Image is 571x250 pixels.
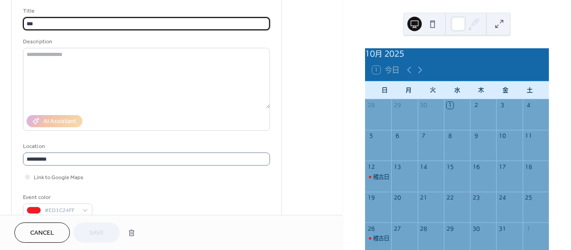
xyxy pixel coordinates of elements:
[447,225,453,232] div: 29
[45,206,78,216] span: #ED1C24FF
[373,235,389,242] div: 稽古日
[447,102,453,109] div: 1
[397,81,421,99] div: 月
[525,225,532,232] div: 1
[447,133,453,139] div: 8
[23,37,268,46] div: Description
[499,102,506,109] div: 3
[473,225,480,232] div: 30
[421,81,445,99] div: 火
[525,163,532,170] div: 18
[525,194,532,201] div: 25
[447,163,453,170] div: 15
[517,81,542,99] div: 土
[394,225,401,232] div: 27
[365,173,391,181] div: 稽古日
[373,173,389,181] div: 稽古日
[420,133,427,139] div: 7
[394,194,401,201] div: 20
[365,48,549,59] div: 10月 2025
[420,194,427,201] div: 21
[368,133,375,139] div: 5
[420,102,427,109] div: 30
[30,229,54,238] span: Cancel
[473,133,480,139] div: 9
[447,194,453,201] div: 22
[394,133,401,139] div: 6
[365,235,391,242] div: 稽古日
[368,225,375,232] div: 26
[499,194,506,201] div: 24
[493,81,518,99] div: 金
[394,102,401,109] div: 29
[469,81,493,99] div: 木
[368,163,375,170] div: 12
[23,142,268,151] div: Location
[499,163,506,170] div: 17
[473,194,480,201] div: 23
[372,81,397,99] div: 日
[420,225,427,232] div: 28
[23,193,91,202] div: Event color
[420,163,427,170] div: 14
[525,133,532,139] div: 11
[445,81,469,99] div: 水
[368,194,375,201] div: 19
[473,163,480,170] div: 16
[473,102,480,109] div: 2
[34,173,83,183] span: Link to Google Maps
[14,222,70,243] button: Cancel
[499,225,506,232] div: 31
[394,163,401,170] div: 13
[525,102,532,109] div: 4
[368,102,375,109] div: 28
[23,6,268,16] div: Title
[499,133,506,139] div: 10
